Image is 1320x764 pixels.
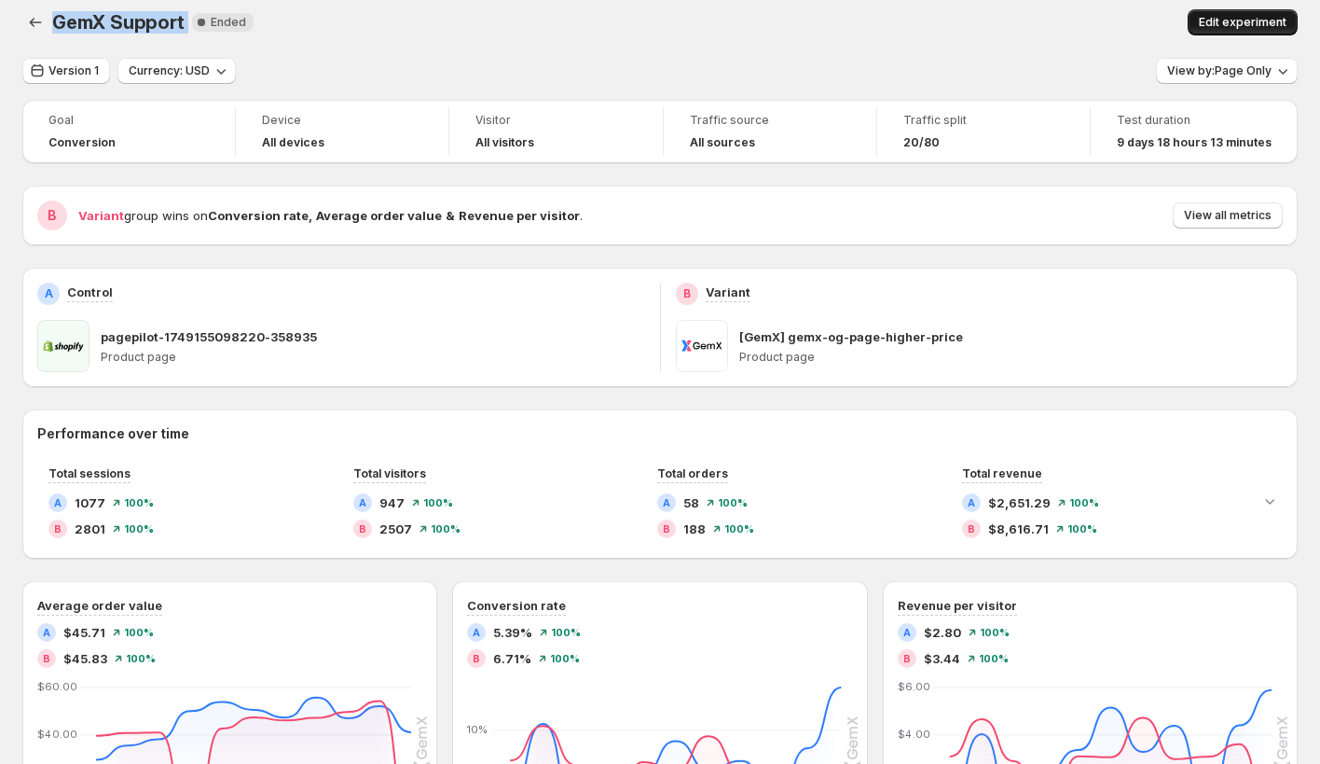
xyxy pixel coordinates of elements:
span: Edit experiment [1199,15,1286,30]
span: $45.71 [63,623,105,642]
h2: B [43,653,50,664]
h2: A [45,286,53,301]
h2: B [903,653,911,664]
span: View all metrics [1184,208,1272,223]
span: 100 % [124,497,154,508]
h2: Performance over time [37,424,1283,443]
text: $4.00 [898,728,930,741]
p: Control [67,283,113,301]
h2: B [663,523,670,535]
span: $2.80 [924,623,961,642]
span: Currency: USD [129,63,210,78]
span: Total orders [657,466,728,480]
span: 188 [683,520,706,538]
text: $6.00 [898,680,930,693]
span: Ended [211,15,246,30]
span: 1077 [75,493,105,512]
h4: All devices [262,135,324,150]
span: Variant [78,208,124,223]
span: 6.71% [493,649,531,668]
h2: A [903,627,911,638]
span: 100 % [1067,523,1097,535]
span: Traffic split [903,113,1064,128]
span: 100 % [1069,497,1099,508]
span: Total visitors [353,466,426,480]
span: 100 % [550,653,580,664]
span: Traffic source [690,113,850,128]
span: $45.83 [63,649,107,668]
strong: & [446,208,455,223]
span: 100 % [979,653,1009,664]
img: [GemX] gemx-og-page-higher-price [676,320,728,372]
span: Device [262,113,422,128]
p: Variant [706,283,750,301]
span: $8,616.71 [988,520,1049,538]
a: Test duration9 days 18 hours 13 minutes [1117,111,1272,152]
a: DeviceAll devices [262,111,422,152]
span: Test duration [1117,113,1272,128]
span: 100 % [724,523,754,535]
span: 947 [379,493,405,512]
button: Currency: USD [117,58,236,84]
h3: Average order value [37,596,162,615]
span: 100 % [431,523,461,535]
span: 100 % [124,627,154,638]
p: Product page [739,350,1284,365]
a: Traffic sourceAll sources [690,111,850,152]
strong: , [309,208,312,223]
text: 10% [467,723,488,736]
span: 9 days 18 hours 13 minutes [1117,135,1272,150]
button: Expand chart [1257,488,1283,514]
span: 2507 [379,520,412,538]
img: pagepilot-1749155098220-358935 [37,320,89,372]
h2: A [663,497,670,508]
span: 100 % [126,653,156,664]
span: Goal [48,113,209,128]
button: View all metrics [1173,202,1283,229]
h2: B [359,523,366,535]
h2: B [473,653,480,664]
h4: All sources [690,135,755,150]
span: $3.44 [924,649,960,668]
h2: A [43,627,50,638]
a: GoalConversion [48,111,209,152]
p: Product page [101,350,645,365]
span: 20/80 [903,135,940,150]
text: $40.00 [37,728,77,741]
span: GemX Support [52,11,185,34]
h2: A [968,497,975,508]
h3: Conversion rate [467,596,566,615]
p: pagepilot-1749155098220-358935 [101,327,317,346]
span: 100 % [423,497,453,508]
text: $60.00 [37,680,77,693]
button: Edit experiment [1188,9,1298,35]
span: 100 % [718,497,748,508]
span: 2801 [75,520,105,538]
strong: Revenue per visitor [459,208,580,223]
strong: Conversion rate [208,208,309,223]
h2: A [359,497,366,508]
span: Version 1 [48,63,99,78]
span: 100 % [124,523,154,535]
h2: A [473,627,480,638]
button: Version 1 [22,58,110,84]
span: group wins on . [78,208,583,223]
span: 100 % [551,627,581,638]
span: 58 [683,493,699,512]
h2: B [54,523,62,535]
span: Visitor [475,113,636,128]
h2: B [48,206,57,225]
span: Conversion [48,135,116,150]
a: VisitorAll visitors [475,111,636,152]
h2: B [968,523,975,535]
p: [GemX] gemx-og-page-higher-price [739,327,963,346]
span: 5.39% [493,623,532,642]
h2: B [683,286,691,301]
a: Traffic split20/80 [903,111,1064,152]
span: Total sessions [48,466,131,480]
h4: All visitors [475,135,534,150]
h2: A [54,497,62,508]
button: Back [22,9,48,35]
strong: Average order value [316,208,442,223]
h3: Revenue per visitor [898,596,1017,615]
